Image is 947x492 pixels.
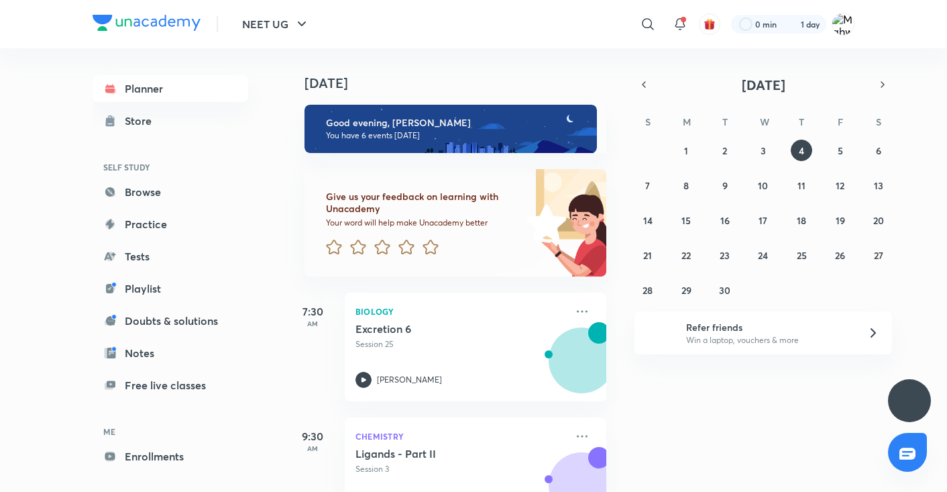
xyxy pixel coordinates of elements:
button: September 28, 2025 [637,279,659,301]
button: September 16, 2025 [714,209,736,231]
abbr: September 19, 2025 [836,214,845,227]
h5: Ligands - Part II [355,447,522,460]
abbr: September 18, 2025 [797,214,806,227]
h6: ME [93,420,248,443]
abbr: September 12, 2025 [836,179,844,192]
button: September 7, 2025 [637,175,659,196]
a: Practice [93,211,248,238]
button: September 9, 2025 [714,175,736,196]
button: September 3, 2025 [753,140,774,161]
abbr: September 5, 2025 [838,144,843,157]
button: September 22, 2025 [675,244,697,266]
abbr: September 27, 2025 [874,249,883,262]
img: avatar [704,18,716,30]
abbr: Thursday [799,115,804,128]
button: September 15, 2025 [675,209,697,231]
abbr: September 22, 2025 [681,249,691,262]
button: [DATE] [653,75,873,94]
img: evening [304,105,597,153]
a: Planner [93,75,248,102]
img: streak [785,17,798,31]
button: September 11, 2025 [791,175,812,196]
abbr: September 9, 2025 [722,179,728,192]
button: September 21, 2025 [637,244,659,266]
abbr: September 4, 2025 [799,144,804,157]
button: September 8, 2025 [675,175,697,196]
button: September 24, 2025 [753,244,774,266]
img: Avatar [549,335,614,399]
a: Playlist [93,275,248,302]
abbr: Monday [683,115,691,128]
p: Biology [355,303,566,319]
abbr: Wednesday [760,115,769,128]
p: You have 6 events [DATE] [326,130,585,141]
button: September 4, 2025 [791,140,812,161]
abbr: Saturday [876,115,881,128]
button: September 29, 2025 [675,279,697,301]
button: September 14, 2025 [637,209,659,231]
p: [PERSON_NAME] [377,374,442,386]
button: September 19, 2025 [830,209,851,231]
button: September 26, 2025 [830,244,851,266]
a: Company Logo [93,15,201,34]
img: ttu [901,393,917,409]
button: September 27, 2025 [868,244,889,266]
abbr: Sunday [645,115,651,128]
button: September 25, 2025 [791,244,812,266]
a: Notes [93,340,248,366]
div: Store [125,113,160,129]
abbr: September 17, 2025 [759,214,767,227]
a: Free live classes [93,372,248,399]
a: Browse [93,179,248,205]
button: September 30, 2025 [714,279,736,301]
p: Chemistry [355,428,566,444]
button: September 1, 2025 [675,140,697,161]
h5: 9:30 [286,428,339,444]
button: September 10, 2025 [753,175,774,196]
img: Mahwish Fatima [832,13,854,36]
abbr: September 8, 2025 [683,179,689,192]
p: Win a laptop, vouchers & more [686,334,851,346]
abbr: September 24, 2025 [758,249,768,262]
abbr: Friday [838,115,843,128]
abbr: Tuesday [722,115,728,128]
p: AM [286,444,339,452]
h4: [DATE] [304,75,620,91]
abbr: September 26, 2025 [835,249,845,262]
abbr: September 15, 2025 [681,214,691,227]
abbr: September 1, 2025 [684,144,688,157]
button: September 13, 2025 [868,175,889,196]
button: September 17, 2025 [753,209,774,231]
h6: Refer friends [686,320,851,334]
button: September 2, 2025 [714,140,736,161]
a: Store [93,107,248,134]
img: referral [645,319,672,346]
h6: Good evening, [PERSON_NAME] [326,117,585,129]
abbr: September 29, 2025 [681,284,691,297]
abbr: September 6, 2025 [876,144,881,157]
button: September 20, 2025 [868,209,889,231]
abbr: September 7, 2025 [645,179,650,192]
abbr: September 25, 2025 [797,249,807,262]
h6: SELF STUDY [93,156,248,179]
button: avatar [699,13,720,35]
a: Doubts & solutions [93,307,248,334]
button: September 5, 2025 [830,140,851,161]
img: Company Logo [93,15,201,31]
a: Tests [93,243,248,270]
a: Enrollments [93,443,248,470]
p: Session 3 [355,463,566,475]
abbr: September 16, 2025 [720,214,730,227]
abbr: September 30, 2025 [719,284,730,297]
p: AM [286,319,339,328]
p: Session 25 [355,338,566,350]
abbr: September 14, 2025 [643,214,653,227]
span: [DATE] [742,76,785,94]
img: feedback_image [481,169,606,277]
abbr: September 13, 2025 [874,179,883,192]
abbr: September 28, 2025 [643,284,653,297]
button: September 6, 2025 [868,140,889,161]
abbr: September 23, 2025 [720,249,730,262]
button: NEET UG [234,11,318,38]
h6: Give us your feedback on learning with Unacademy [326,191,522,215]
